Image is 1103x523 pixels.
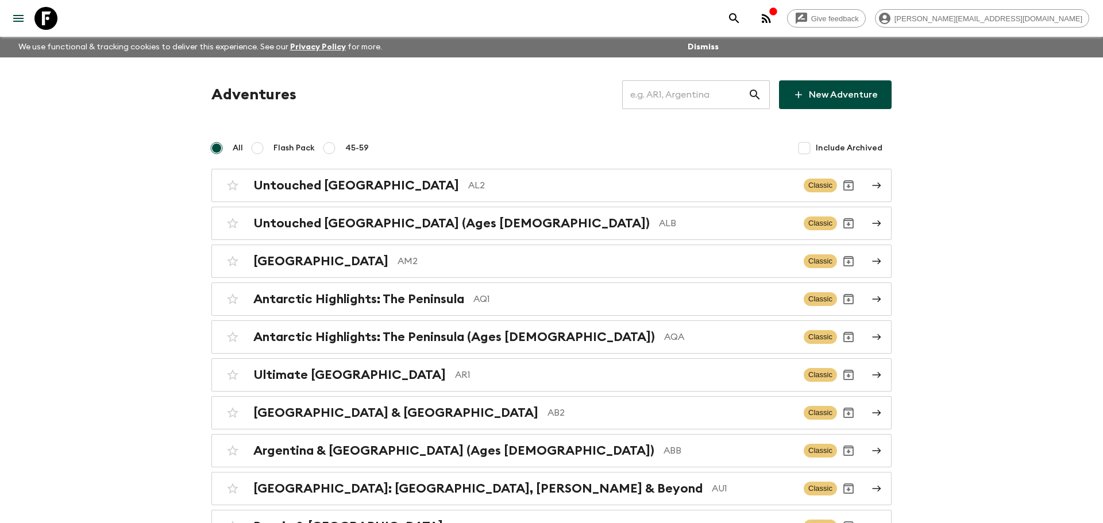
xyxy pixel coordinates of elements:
[253,367,446,382] h2: Ultimate [GEOGRAPHIC_DATA]
[837,174,860,197] button: Archive
[345,142,369,154] span: 45-59
[253,443,654,458] h2: Argentina & [GEOGRAPHIC_DATA] (Ages [DEMOGRAPHIC_DATA])
[468,179,795,192] p: AL2
[659,216,795,230] p: ALB
[211,282,892,316] a: Antarctic Highlights: The PeninsulaAQ1ClassicArchive
[804,216,837,230] span: Classic
[290,43,346,51] a: Privacy Policy
[664,330,795,344] p: AQA
[253,254,388,269] h2: [GEOGRAPHIC_DATA]
[804,444,837,458] span: Classic
[888,14,1089,23] span: [PERSON_NAME][EMAIL_ADDRESS][DOMAIN_NAME]
[723,7,746,30] button: search adventures
[804,330,837,344] span: Classic
[211,396,892,429] a: [GEOGRAPHIC_DATA] & [GEOGRAPHIC_DATA]AB2ClassicArchive
[253,292,464,307] h2: Antarctic Highlights: The Peninsula
[804,406,837,420] span: Classic
[664,444,795,458] p: ABB
[804,482,837,495] span: Classic
[837,326,860,348] button: Archive
[622,79,748,111] input: e.g. AR1, Argentina
[211,207,892,240] a: Untouched [GEOGRAPHIC_DATA] (Ages [DEMOGRAPHIC_DATA])ALBClassicArchive
[398,254,795,268] p: AM2
[273,142,315,154] span: Flash Pack
[804,179,837,192] span: Classic
[455,368,795,382] p: AR1
[211,434,892,467] a: Argentina & [GEOGRAPHIC_DATA] (Ages [DEMOGRAPHIC_DATA])ABBClassicArchive
[837,401,860,424] button: Archive
[14,37,387,57] p: We use functional & tracking cookies to deliver this experience. See our for more.
[211,472,892,505] a: [GEOGRAPHIC_DATA]: [GEOGRAPHIC_DATA], [PERSON_NAME] & BeyondAU1ClassicArchive
[685,39,722,55] button: Dismiss
[837,439,860,462] button: Archive
[837,288,860,311] button: Archive
[779,80,892,109] a: New Adventure
[7,7,30,30] button: menu
[804,368,837,382] span: Classic
[816,142,882,154] span: Include Archived
[211,245,892,278] a: [GEOGRAPHIC_DATA]AM2ClassicArchive
[875,9,1089,28] div: [PERSON_NAME][EMAIL_ADDRESS][DOMAIN_NAME]
[211,169,892,202] a: Untouched [GEOGRAPHIC_DATA]AL2ClassicArchive
[253,178,459,193] h2: Untouched [GEOGRAPHIC_DATA]
[547,406,795,420] p: AB2
[805,14,865,23] span: Give feedback
[253,216,650,231] h2: Untouched [GEOGRAPHIC_DATA] (Ages [DEMOGRAPHIC_DATA])
[712,482,795,495] p: AU1
[837,363,860,386] button: Archive
[837,250,860,273] button: Archive
[211,358,892,392] a: Ultimate [GEOGRAPHIC_DATA]AR1ClassicArchive
[804,292,837,306] span: Classic
[233,142,243,154] span: All
[837,212,860,235] button: Archive
[253,481,703,496] h2: [GEOGRAPHIC_DATA]: [GEOGRAPHIC_DATA], [PERSON_NAME] & Beyond
[253,405,538,420] h2: [GEOGRAPHIC_DATA] & [GEOGRAPHIC_DATA]
[837,477,860,500] button: Archive
[253,330,655,344] h2: Antarctic Highlights: The Peninsula (Ages [DEMOGRAPHIC_DATA])
[473,292,795,306] p: AQ1
[211,320,892,354] a: Antarctic Highlights: The Peninsula (Ages [DEMOGRAPHIC_DATA])AQAClassicArchive
[804,254,837,268] span: Classic
[787,9,866,28] a: Give feedback
[211,83,296,106] h1: Adventures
